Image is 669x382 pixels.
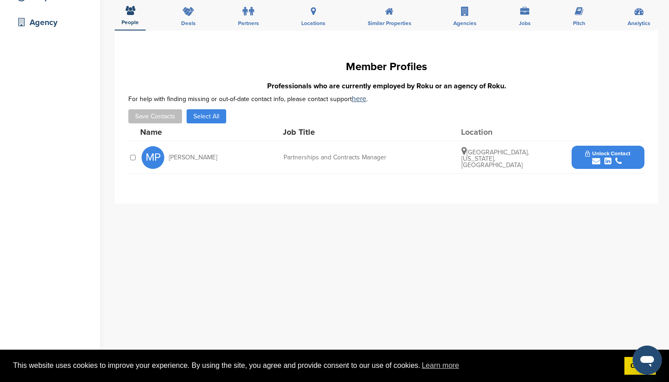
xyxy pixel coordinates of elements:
[13,359,617,372] span: This website uses cookies to improve your experience. By using the site, you agree and provide co...
[585,150,630,157] span: Unlock Contact
[284,154,420,161] div: Partnerships and Contracts Manager
[128,109,182,123] button: Save Contacts
[461,128,529,136] div: Location
[368,20,411,26] span: Similar Properties
[14,14,91,31] div: Agency
[238,20,259,26] span: Partners
[181,20,196,26] span: Deals
[624,357,656,375] a: dismiss cookie message
[128,95,644,102] div: For help with finding missing or out-of-date contact info, please contact support .
[628,20,650,26] span: Analytics
[461,148,529,169] span: [GEOGRAPHIC_DATA], [US_STATE], [GEOGRAPHIC_DATA]
[283,128,419,136] div: Job Title
[128,59,644,75] h1: Member Profiles
[633,346,662,375] iframe: Button to launch messaging window
[352,94,366,103] a: here
[519,20,531,26] span: Jobs
[301,20,325,26] span: Locations
[574,144,641,171] button: Unlock Contact
[421,359,461,372] a: learn more about cookies
[142,146,164,169] span: MP
[140,128,240,136] div: Name
[122,20,139,25] span: People
[573,20,585,26] span: Pitch
[169,154,217,161] span: [PERSON_NAME]
[128,81,644,92] h3: Professionals who are currently employed by Roku or an agency of Roku.
[9,12,91,33] a: Agency
[187,109,226,123] button: Select All
[453,20,476,26] span: Agencies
